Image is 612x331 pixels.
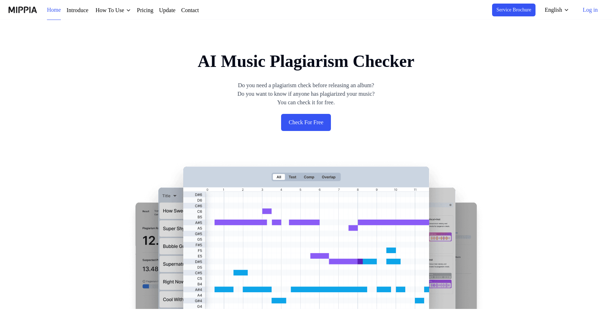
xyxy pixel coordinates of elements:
a: Check For Free [281,114,331,131]
div: How To Use [99,6,134,15]
button: Service Brochure [486,4,534,16]
a: Home [47,0,62,20]
img: down [134,7,139,13]
button: How To Use [99,6,139,15]
a: Introduce [68,6,94,15]
div: English [542,6,563,14]
img: main Image [121,159,491,309]
a: Contact [194,6,215,15]
button: English [537,3,573,17]
a: Update [169,6,188,15]
div: Do you need a plagiarism check before releasing an album? Do you want to know if anyone has plagi... [232,81,380,107]
h1: AI Music Plagiarism Checker [199,48,414,74]
a: Pricing [145,6,163,15]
